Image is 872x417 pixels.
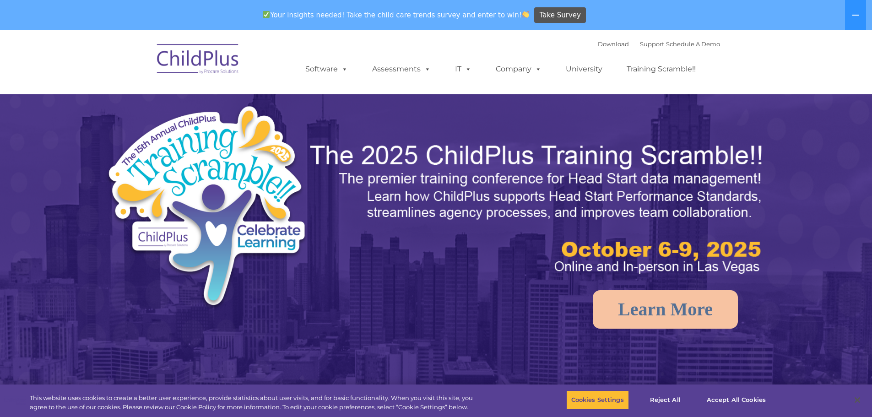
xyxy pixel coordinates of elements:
[557,60,612,78] a: University
[127,98,166,105] span: Phone number
[566,390,629,410] button: Cookies Settings
[259,6,533,24] span: Your insights needed! Take the child care trends survey and enter to win!
[522,11,529,18] img: 👏
[540,7,581,23] span: Take Survey
[363,60,440,78] a: Assessments
[617,60,705,78] a: Training Scramble!!
[296,60,357,78] a: Software
[640,40,664,48] a: Support
[152,38,244,83] img: ChildPlus by Procare Solutions
[487,60,551,78] a: Company
[593,290,738,329] a: Learn More
[534,7,586,23] a: Take Survey
[666,40,720,48] a: Schedule A Demo
[637,390,694,410] button: Reject All
[702,390,771,410] button: Accept All Cookies
[30,394,480,412] div: This website uses cookies to create a better user experience, provide statistics about user visit...
[263,11,270,18] img: ✅
[598,40,629,48] a: Download
[847,390,867,410] button: Close
[446,60,481,78] a: IT
[598,40,720,48] font: |
[127,60,155,67] span: Last name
